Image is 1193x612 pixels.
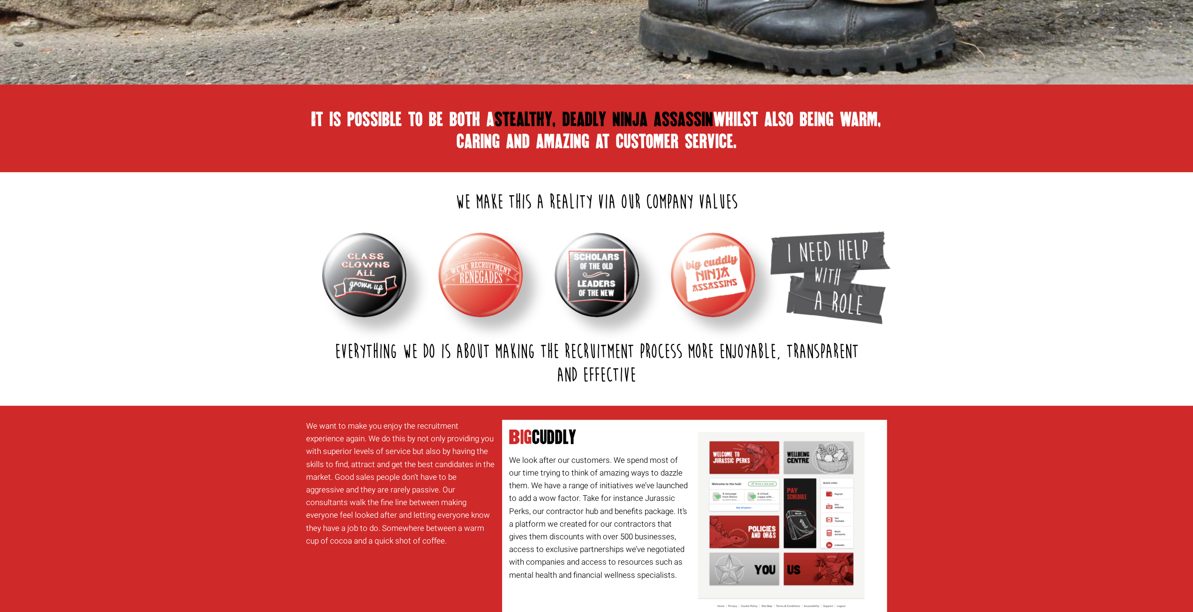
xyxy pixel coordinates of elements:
[555,233,639,317] img: Scholars-of-the-old-badge.png
[438,233,523,317] img: Recruitment-Renegades-badge.png
[532,427,577,448] span: cuddly
[766,226,892,324] img: I Need Help with a role
[308,340,885,387] h2: Everything we do is about making the recruitment process more enjoyable, transparent and effective
[322,233,406,317] img: Class-Clowns-badge.png
[509,454,691,582] p: We look after our customers. We spend most of our time trying to think of amazing ways to dazzle ...
[306,109,887,153] h1: It is possible to be both a whilst also being warm, caring and amazing at customer service.
[671,233,755,317] img: Cuddly-Ninja-badge.png
[306,420,495,547] p: We want to make you enjoy the recruitment experience again. We do this by not only providing you ...
[509,427,691,449] h1: Big
[495,109,713,130] span: stealthy, deadly ninja assassin
[308,191,885,214] h2: We make this a reality via our company values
